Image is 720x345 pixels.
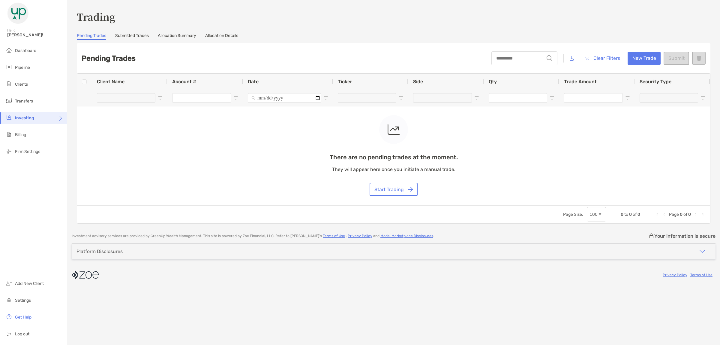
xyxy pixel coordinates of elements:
[330,154,458,161] p: There are no pending trades at the moment.
[633,212,637,217] span: of
[547,55,553,61] img: input icon
[15,331,29,337] span: Log out
[7,2,29,24] img: Zoe Logo
[15,48,36,53] span: Dashboard
[624,212,628,217] span: to
[115,33,149,40] a: Submitted Trades
[7,32,63,38] span: [PERSON_NAME]!
[628,52,661,65] button: New Trade
[669,212,679,217] span: Page
[637,212,640,217] span: 0
[15,315,31,320] span: Get Help
[77,10,710,23] h3: Trading
[663,273,687,277] a: Privacy Policy
[690,273,712,277] a: Terms of Use
[5,279,13,287] img: add_new_client icon
[72,268,99,282] img: company logo
[693,212,698,217] div: Next Page
[5,114,13,121] img: investing icon
[688,212,691,217] span: 0
[5,63,13,71] img: pipeline icon
[5,131,13,138] img: billing icon
[700,212,705,217] div: Last Page
[15,132,26,137] span: Billing
[585,56,589,60] img: button icon
[82,54,136,63] h2: Pending Trades
[15,149,40,154] span: Firm Settings
[587,207,606,221] div: Page Size
[15,115,34,121] span: Investing
[77,33,106,40] a: Pending Trades
[5,97,13,104] img: transfers icon
[5,330,13,337] img: logout icon
[15,298,31,303] span: Settings
[323,234,345,238] a: Terms of Use
[5,47,13,54] img: dashboard icon
[680,212,682,217] span: 0
[330,166,458,173] p: They will appear here once you initiate a manual trade.
[380,234,433,238] a: Model Marketplace Disclosures
[683,212,687,217] span: of
[15,65,30,70] span: Pipeline
[629,212,632,217] span: 0
[370,183,418,196] button: Start Trading
[72,234,434,238] p: Investment advisory services are provided by GreenUp Wealth Management . This site is powered by ...
[76,249,123,254] div: Platform Disclosures
[580,52,625,65] button: Clear Filters
[205,33,238,40] a: Allocation Details
[5,296,13,304] img: settings icon
[654,233,715,239] p: Your information is secure
[15,281,44,286] span: Add New Client
[388,122,400,137] img: empty state icon
[589,212,598,217] div: 100
[5,313,13,320] img: get-help icon
[15,82,28,87] span: Clients
[662,212,667,217] div: Previous Page
[5,80,13,87] img: clients icon
[699,248,706,255] img: icon arrow
[621,212,623,217] span: 0
[348,234,372,238] a: Privacy Policy
[563,212,583,217] div: Page Size:
[158,33,196,40] a: Allocation Summary
[15,99,33,104] span: Transfers
[5,148,13,155] img: firm-settings icon
[655,212,659,217] div: First Page
[408,187,413,192] img: button icon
